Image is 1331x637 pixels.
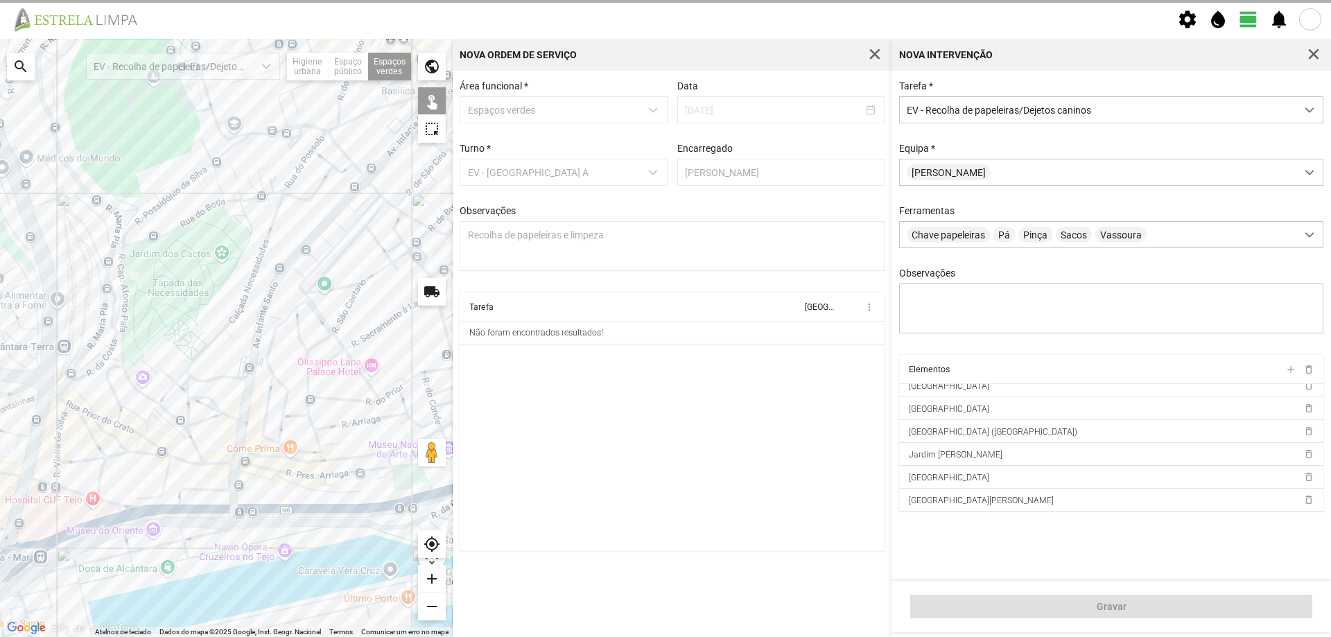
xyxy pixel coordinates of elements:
[1018,227,1052,243] span: Pinça
[418,530,446,558] div: my_location
[805,302,834,312] div: [GEOGRAPHIC_DATA]
[909,365,950,374] div: Elementos
[899,205,955,216] label: Ferramentas
[907,227,990,243] span: Chave papeleiras
[418,87,446,115] div: touch_app
[418,439,446,466] button: Arraste o Pegman para o mapa para abrir o Street View
[418,278,446,306] div: local_shipping
[1238,9,1259,30] span: view_day
[1303,426,1314,437] span: delete_outline
[1208,9,1228,30] span: water_drop
[361,628,449,636] a: Comunicar um erro no mapa
[10,7,153,32] img: file
[460,143,491,154] label: Turno *
[7,53,35,80] div: search
[1303,403,1314,414] span: delete_outline
[1303,448,1314,460] span: delete_outline
[1296,97,1323,123] div: dropdown trigger
[1177,9,1198,30] span: settings
[1303,364,1314,375] span: delete_outline
[329,53,368,80] div: Espaço público
[469,302,494,312] div: Tarefa
[907,164,991,180] span: [PERSON_NAME]
[993,227,1015,243] span: Pá
[368,53,411,80] div: Espaços verdes
[3,619,49,637] a: Abrir esta área no Google Maps (abre uma nova janela)
[1095,227,1147,243] span: Vassoura
[864,302,875,313] span: more_vert
[287,53,329,80] div: Higiene urbana
[1269,9,1289,30] span: notifications
[899,80,933,91] label: Tarefa *
[899,50,993,60] div: Nova intervenção
[677,143,733,154] label: Encarregado
[918,601,1305,612] span: Gravar
[3,619,49,637] img: Google
[909,473,989,482] span: [GEOGRAPHIC_DATA]
[1056,227,1092,243] span: Sacos
[460,80,528,91] label: Área funcional *
[418,53,446,80] div: public
[418,115,446,143] div: highlight_alt
[460,205,516,216] label: Observações
[1303,380,1314,391] span: delete_outline
[677,80,698,91] label: Data
[1303,494,1314,505] span: delete_outline
[909,404,989,414] span: [GEOGRAPHIC_DATA]
[460,50,577,60] div: Nova Ordem de Serviço
[899,143,935,154] label: Equipa *
[899,268,955,279] label: Observações
[909,450,1002,460] span: Jardim [PERSON_NAME]
[909,427,1077,437] span: [GEOGRAPHIC_DATA] ([GEOGRAPHIC_DATA])
[418,565,446,593] div: add
[1285,364,1296,375] span: add
[1303,471,1314,482] span: delete_outline
[900,97,1296,123] span: EV - Recolha de papeleiras/Dejetos caninos
[418,593,446,620] div: remove
[909,496,1054,505] span: [GEOGRAPHIC_DATA][PERSON_NAME]
[469,328,603,338] div: Não foram encontrados resultados!
[909,381,989,391] span: [GEOGRAPHIC_DATA]
[159,628,321,636] span: Dados do mapa ©2025 Google, Inst. Geogr. Nacional
[329,628,353,636] a: Termos (abre num novo separador)
[910,595,1312,618] button: Gravar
